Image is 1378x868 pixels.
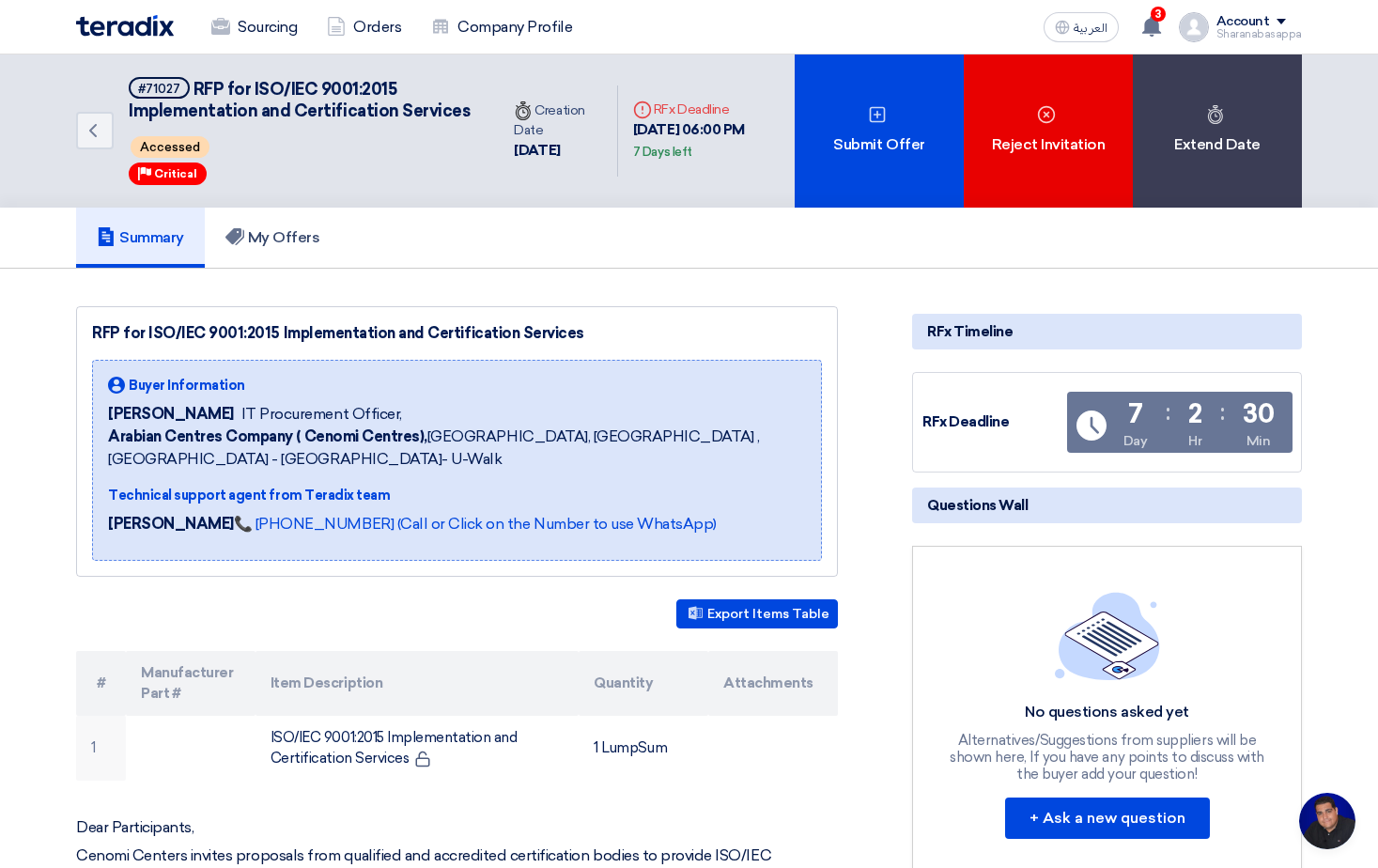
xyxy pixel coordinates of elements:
[514,101,602,140] div: Creation Date
[1220,395,1225,429] div: :
[912,314,1302,349] div: RFx Timeline
[312,7,416,48] a: Orders
[579,651,708,716] th: Quantity
[633,143,692,162] div: 7 Days left
[138,83,180,95] div: #71027
[92,322,822,345] div: RFP for ISO/IEC 9001:2015 Implementation and Certification Services
[154,167,197,180] span: Critical
[129,77,476,123] h5: RFP for ISO/IEC 9001:2015 Implementation and Certification Services
[108,486,806,505] div: Technical support agent from Teradix team
[1133,54,1302,208] div: Extend Date
[416,7,587,48] a: Company Profile
[1005,798,1210,839] button: + Ask a new question
[129,376,245,395] span: Buyer Information
[1216,29,1302,39] div: Sharanabasappa
[676,599,838,628] button: Export Items Table
[76,651,126,716] th: #
[196,7,312,48] a: Sourcing
[76,716,126,781] td: 1
[1188,431,1201,451] div: Hr
[255,716,580,781] td: ISO/IEC 9001:2015 Implementation and Certification Services
[1166,395,1170,429] div: :
[514,140,602,162] div: [DATE]
[129,79,470,121] span: RFP for ISO/IEC 9001:2015 Implementation and Certification Services
[708,651,838,716] th: Attachments
[97,228,184,247] h5: Summary
[948,732,1267,783] div: Alternatives/Suggestions from suppliers will be shown here, If you have any points to discuss wit...
[225,228,320,247] h5: My Offers
[633,100,780,119] div: RFx Deadline
[579,716,708,781] td: 1 LumpSum
[131,136,209,158] span: Accessed
[1055,592,1160,680] img: empty_state_list.svg
[1299,793,1355,849] a: Open chat
[964,54,1133,208] div: Reject Invitation
[1074,22,1107,35] span: العربية
[1246,431,1271,451] div: Min
[76,208,205,268] a: Summary
[76,818,838,837] p: Dear Participants,
[76,15,174,37] img: Teradix logo
[1151,7,1166,22] span: 3
[255,651,580,716] th: Item Description
[126,651,255,716] th: Manufacturer Part #
[948,703,1267,722] div: No questions asked yet
[1243,401,1274,427] div: 30
[108,426,806,471] span: [GEOGRAPHIC_DATA], [GEOGRAPHIC_DATA] ,[GEOGRAPHIC_DATA] - [GEOGRAPHIC_DATA]- U-Walk
[1044,12,1119,42] button: العربية
[633,119,780,162] div: [DATE] 06:00 PM
[795,54,964,208] div: Submit Offer
[108,427,427,445] b: Arabian Centres Company ( Cenomi Centres),
[108,515,234,533] strong: [PERSON_NAME]
[1123,431,1148,451] div: Day
[1179,12,1209,42] img: profile_test.png
[205,208,341,268] a: My Offers
[927,495,1028,516] span: Questions Wall
[108,403,234,426] span: [PERSON_NAME]
[922,411,1063,433] div: RFx Deadline
[1188,401,1202,427] div: 2
[241,403,402,426] span: IT Procurement Officer,
[234,515,717,533] a: 📞 [PHONE_NUMBER] (Call or Click on the Number to use WhatsApp)
[1128,401,1143,427] div: 7
[1216,14,1270,30] div: Account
